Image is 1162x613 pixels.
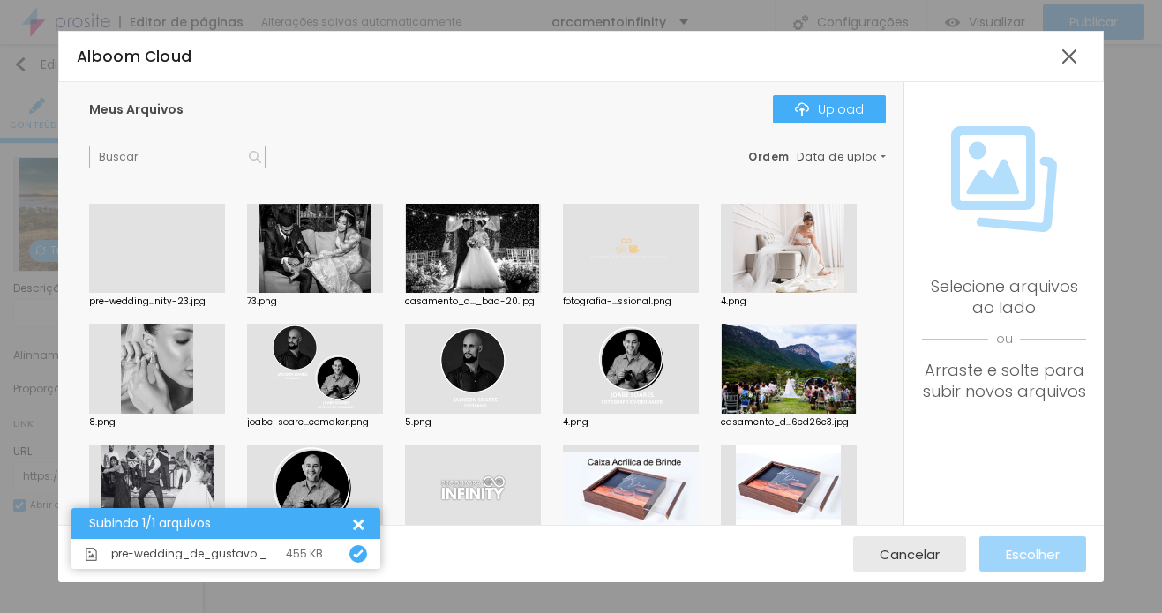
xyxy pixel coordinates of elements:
[721,418,857,427] div: casamento_d...6ed26c3.jpg
[853,536,966,572] button: Cancelar
[77,46,192,67] span: Alboom Cloud
[795,102,809,116] img: Icone
[563,297,699,306] div: fotografia-...ssional.png
[85,548,98,561] img: Icone
[795,102,864,116] div: Upload
[721,297,857,306] div: 4.png
[89,146,266,168] input: Buscar
[748,149,790,164] span: Ordem
[922,318,1086,360] span: ou
[405,297,541,306] div: casamento_d..._baa-20.jpg
[249,151,261,163] img: Icone
[922,276,1086,402] div: Selecione arquivos ao lado Arraste e solte para subir novos arquivos
[89,418,225,427] div: 8.png
[979,536,1086,572] button: Escolher
[89,101,184,118] span: Meus Arquivos
[748,152,886,162] div: :
[773,95,886,123] button: IconeUpload
[247,297,383,306] div: 73.png
[353,549,364,559] img: Icone
[247,418,383,427] div: joabe-soare...eomaker.png
[797,152,888,162] span: Data de upload
[563,418,699,427] div: 4.png
[1006,547,1060,562] span: Escolher
[405,418,541,427] div: 5.png
[286,549,323,559] div: 455 KB
[951,126,1057,232] img: Icone
[89,297,225,306] div: pre-wedding...nity-23.jpg
[111,549,277,559] span: pre-wedding_de_gustavo._e_Amanda_-_Fotografo_de_vitoria_da_conuista_produtora_infinity-23.jpg
[89,517,349,530] div: Subindo 1/1 arquivos
[880,547,940,562] span: Cancelar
